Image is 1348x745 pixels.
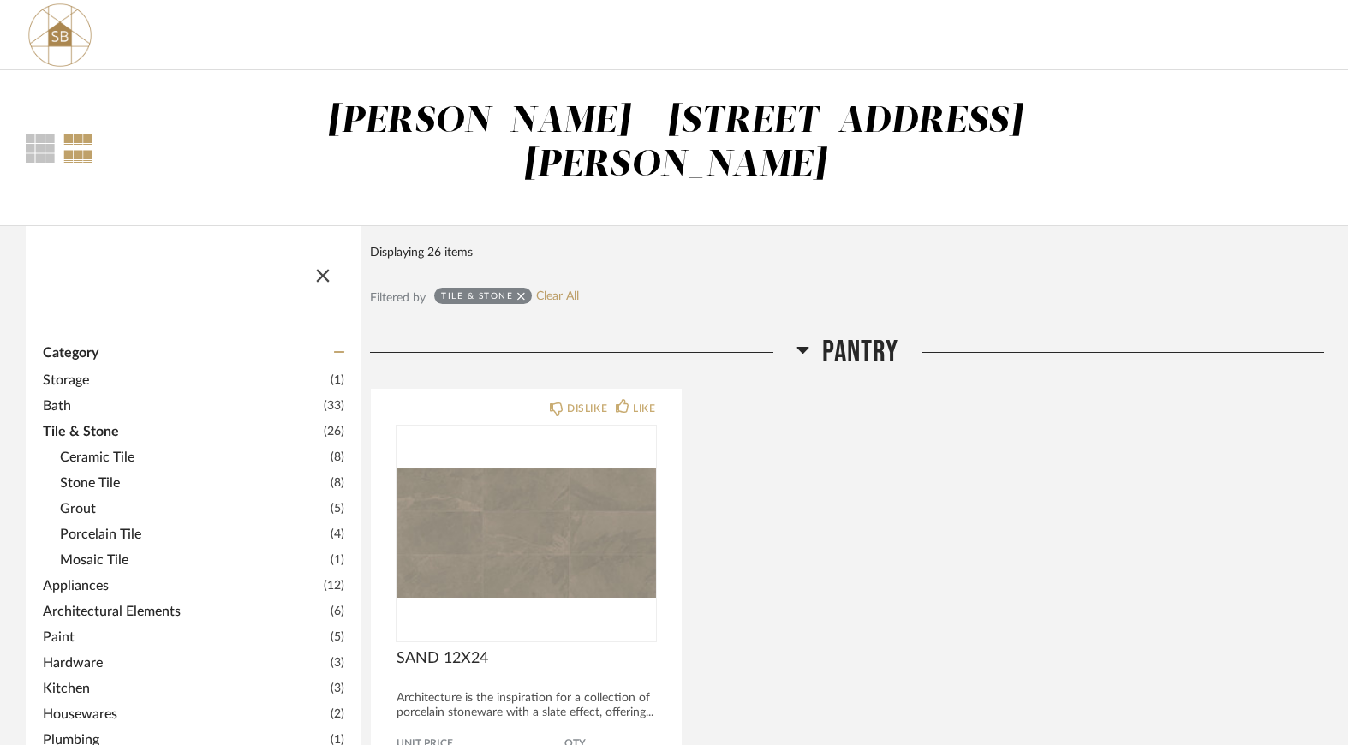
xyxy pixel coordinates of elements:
span: Mosaic Tile [60,550,326,570]
div: Architecture is the inspiration for a collection of porcelain stoneware with a slate effect, offe... [397,691,656,720]
span: (8) [331,474,344,492]
span: Porcelain Tile [60,524,326,545]
span: (8) [331,448,344,467]
span: SAND 12X24 [397,649,656,668]
span: (3) [331,653,344,672]
span: Paint [43,627,326,647]
span: Appliances [43,575,319,596]
span: Bath [43,396,319,416]
span: Stone Tile [60,473,326,493]
span: (12) [324,576,344,595]
div: Filtered by [370,289,426,307]
span: (6) [331,602,344,621]
span: Architectural Elements [43,601,326,622]
span: (26) [324,422,344,441]
span: (3) [331,679,344,698]
span: Housewares [43,704,326,724]
span: (33) [324,396,344,415]
div: Displaying 26 items [370,243,1315,262]
a: Clear All [536,289,579,304]
span: Kitchen [43,678,326,699]
span: (5) [331,628,344,647]
div: Tile & Stone [441,290,513,301]
button: Close [306,255,340,289]
div: [PERSON_NAME] - [STREET_ADDRESS][PERSON_NAME] [327,104,1023,183]
img: 02324877-c6fa-4261-b847-82fa1115e5a4.png [26,1,94,69]
span: Grout [60,498,326,519]
span: Tile & Stone [43,421,319,442]
span: Ceramic Tile [60,447,326,468]
span: (1) [331,371,344,390]
div: LIKE [633,400,655,417]
span: (2) [331,705,344,724]
span: (1) [331,551,344,569]
span: Storage [43,370,326,390]
span: Pantry [822,334,898,371]
span: Hardware [43,653,326,673]
div: DISLIKE [567,400,607,417]
span: (4) [331,525,344,544]
img: undefined [397,426,656,640]
span: Category [43,345,98,361]
span: (5) [331,499,344,518]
